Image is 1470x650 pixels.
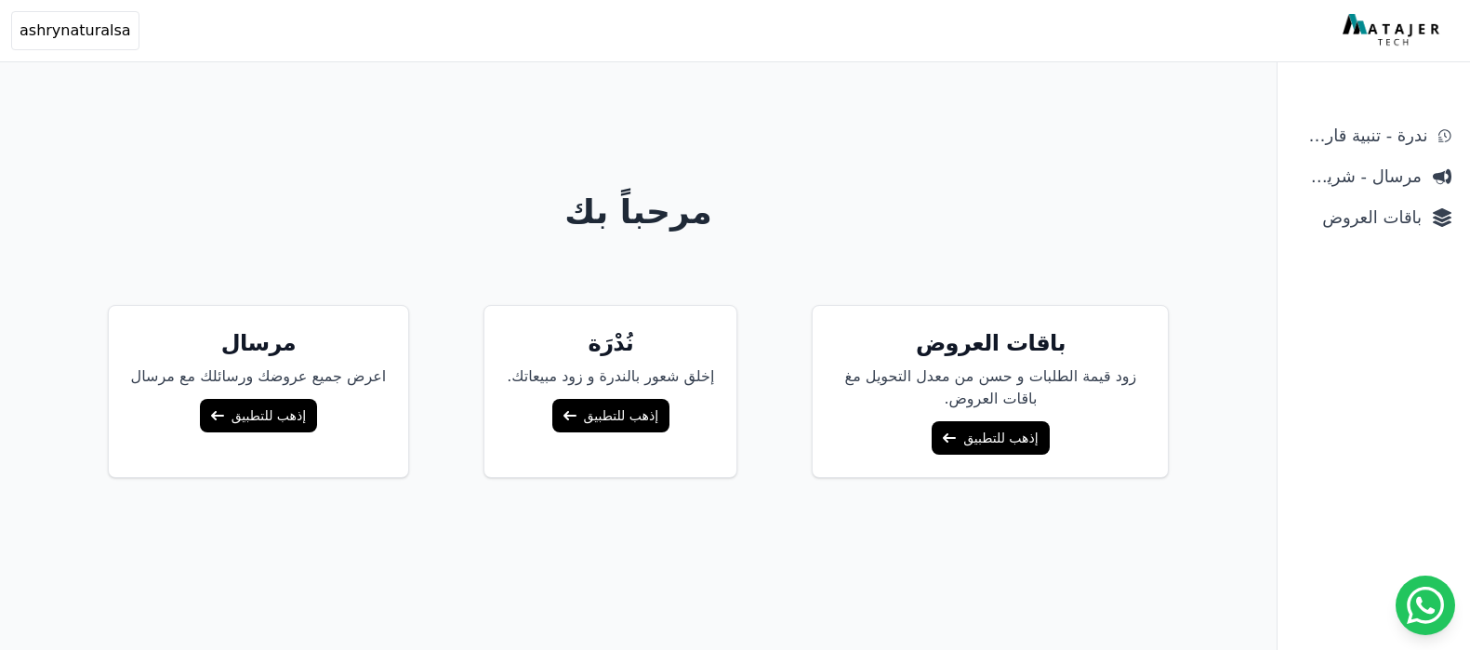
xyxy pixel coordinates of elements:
a: إذهب للتطبيق [932,421,1049,455]
h5: مرسال [131,328,387,358]
span: باقات العروض [1296,205,1422,231]
img: MatajerTech Logo [1343,14,1444,47]
span: ashrynaturalsa [20,20,131,42]
p: إخلق شعور بالندرة و زود مبيعاتك. [507,365,714,388]
h5: نُدْرَة [507,328,714,358]
span: مرسال - شريط دعاية [1296,164,1422,190]
p: زود قيمة الطلبات و حسن من معدل التحويل مغ باقات العروض. [835,365,1146,410]
button: ashrynaturalsa [11,11,139,50]
span: ندرة - تنبية قارب علي النفاذ [1296,123,1427,149]
a: إذهب للتطبيق [200,399,317,432]
h5: باقات العروض [835,328,1146,358]
a: إذهب للتطبيق [552,399,669,432]
p: اعرض جميع عروضك ورسائلك مع مرسال [131,365,387,388]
